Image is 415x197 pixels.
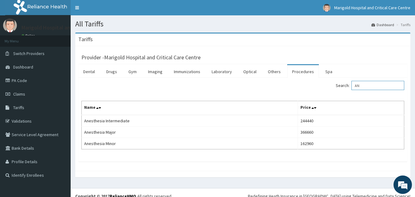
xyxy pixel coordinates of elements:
[82,138,298,149] td: Anesthesia Minor
[238,65,261,78] a: Optical
[207,65,237,78] a: Laboratory
[3,132,117,153] textarea: Type your message and hit 'Enter'
[13,91,25,97] span: Claims
[82,101,298,115] th: Name
[298,101,404,115] th: Price
[22,25,121,30] p: Marigold Hospital and Critical Care Centre
[32,34,103,42] div: Chat with us now
[351,81,404,90] input: Search:
[11,31,25,46] img: d_794563401_company_1708531726252_794563401
[287,65,319,78] a: Procedures
[298,138,404,149] td: 162960
[13,64,33,70] span: Dashboard
[320,65,337,78] a: Spa
[101,65,122,78] a: Drugs
[78,65,100,78] a: Dental
[263,65,286,78] a: Others
[336,81,404,90] label: Search:
[169,65,205,78] a: Immunizations
[323,4,331,12] img: User Image
[13,51,45,56] span: Switch Providers
[334,5,410,10] span: Marigold Hospital and Critical Care Centre
[82,115,298,127] td: Anesthesia Intermediate
[143,65,167,78] a: Imaging
[82,127,298,138] td: Anesthesia Major
[123,65,142,78] a: Gym
[298,127,404,138] td: 366660
[101,3,115,18] div: Minimize live chat window
[22,33,36,38] a: Online
[3,18,17,32] img: User Image
[78,37,93,42] h3: Tariffs
[75,20,410,28] h1: All Tariffs
[395,22,410,27] li: Tariffs
[371,22,394,27] a: Dashboard
[13,105,24,110] span: Tariffs
[36,59,85,121] span: We're online!
[298,115,404,127] td: 244440
[81,55,201,60] h3: Provider - Marigold Hospital and Critical Care Centre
